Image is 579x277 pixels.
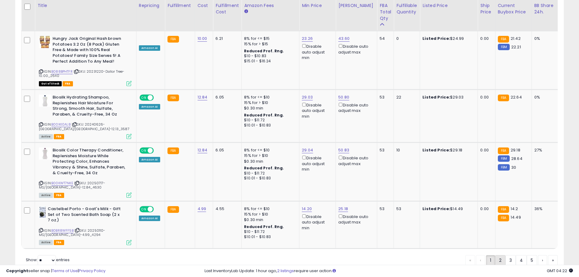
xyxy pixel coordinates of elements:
div: 0.00 [480,147,490,153]
a: 2 [495,255,505,265]
span: 22.64 [511,94,522,100]
span: FBA [63,81,73,86]
a: 50.83 [338,147,349,153]
div: Disable auto adjust max [338,213,372,225]
div: 0% [534,36,554,41]
div: $10 - $11.72 [244,171,295,176]
div: $24.99 [422,36,473,41]
div: ASIN: [39,206,132,244]
small: FBA [498,36,509,43]
span: › [542,257,543,263]
div: 15% for > $10 [244,153,295,158]
div: Amazon AI [139,157,160,162]
a: B00IKI0AL8 [51,122,71,127]
div: 36% [534,206,554,212]
a: Terms of Use [52,268,78,274]
img: 61K0iUoZf7L._SL40_.jpg [39,36,51,48]
a: 29.03 [302,94,313,100]
small: FBA [167,206,179,213]
div: Disable auto adjust max [338,102,372,113]
div: 22 [396,95,415,100]
b: Reduced Prof. Rng. [244,224,284,229]
a: B088BPHTFR [51,69,73,74]
div: $0.30 min [244,217,295,223]
div: $10 - $11.72 [244,118,295,123]
div: 8% for <= $15 [244,36,295,41]
div: Fulfillment [167,2,192,9]
div: Disable auto adjust min [302,154,331,172]
div: $14.49 [422,206,473,212]
span: FBA [54,193,64,198]
div: ASIN: [39,95,132,138]
div: $10 - $11.72 [244,229,295,234]
a: 4 [516,255,527,265]
a: 25.18 [338,206,348,212]
a: B00KWT7NKE [51,181,73,186]
small: FBA [498,215,509,221]
div: $0.30 min [244,106,295,111]
a: 3 [505,255,516,265]
div: $10.01 - $10.83 [244,123,295,128]
a: 12.84 [198,147,208,153]
small: FBA [167,147,179,154]
b: Castelbel Porto - Goat's Milk - Gift Set of Two Scented Bath Soap (2 x 7 oz.) [48,206,122,225]
div: ASIN: [39,36,132,85]
small: FBM [498,164,510,171]
span: » [552,257,554,263]
small: FBA [167,36,179,43]
div: 54 [380,36,389,41]
b: Biosilk Hydrating Shampoo, Replenishes Hair Moisture For Strong, Smooth Hair, Sulfate, Paraben, &... [53,95,126,119]
div: 53 [380,147,389,153]
div: 8% for <= $10 [244,95,295,100]
div: $10.01 - $10.83 [244,176,295,181]
a: Privacy Policy [79,268,105,274]
div: ASIN: [39,147,132,197]
div: seller snap | | [6,268,105,274]
div: 4.55 [215,206,237,212]
div: FBA Total Qty [380,2,391,22]
b: Listed Price: [422,147,450,153]
div: 53 [380,95,389,100]
div: 15% for > $15 [244,41,295,47]
small: FBM [498,155,510,162]
div: Amazon AI [139,104,160,109]
b: Listed Price: [422,206,450,212]
span: ON [140,148,148,153]
a: 29.04 [302,147,313,153]
div: 6.05 [215,95,237,100]
b: Reduced Prof. Rng. [244,48,284,54]
a: 23.26 [302,36,313,42]
div: Listed Price [422,2,475,9]
a: 12.84 [198,94,208,100]
img: 31-1W4iY-IL._SL40_.jpg [39,95,51,107]
b: Hungry Jack Original Hash brown Potatoes 3.2 Oz (8 Pack) Gluten Free & Made with 100% Real Potato... [53,36,126,66]
span: 2025-08-11 04:22 GMT [547,268,573,274]
small: FBM [498,44,510,50]
span: | SKU: 20240626-[GEOGRAPHIC_DATA]/[GEOGRAPHIC_DATA]-12.13_3587 [39,122,129,131]
span: All listings currently available for purchase on Amazon [39,134,53,139]
div: 0.00 [480,206,490,212]
small: FBA [498,147,509,154]
b: Reduced Prof. Rng. [244,165,284,171]
div: BB Share 24h. [534,2,557,15]
div: 6.05 [215,147,237,153]
div: $0.30 min [244,159,295,164]
a: 14.20 [302,206,312,212]
div: 0% [534,95,554,100]
div: $15.01 - $16.24 [244,59,295,64]
small: FBA [498,206,509,213]
div: 0.00 [480,36,490,41]
div: Min Price [302,2,333,9]
span: All listings that are currently out of stock and unavailable for purchase on Amazon [39,81,62,86]
span: 30 [511,164,516,170]
div: $29.03 [422,95,473,100]
span: 14.2 [511,206,518,212]
img: 31VwmP6MIVL._SL40_.jpg [39,147,51,160]
b: Listed Price: [422,94,450,100]
span: OFF [153,148,163,153]
a: 4.99 [198,206,206,212]
div: 53 [396,206,415,212]
span: FBA [54,240,64,245]
a: 43.60 [338,36,350,42]
span: ON [140,95,148,100]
